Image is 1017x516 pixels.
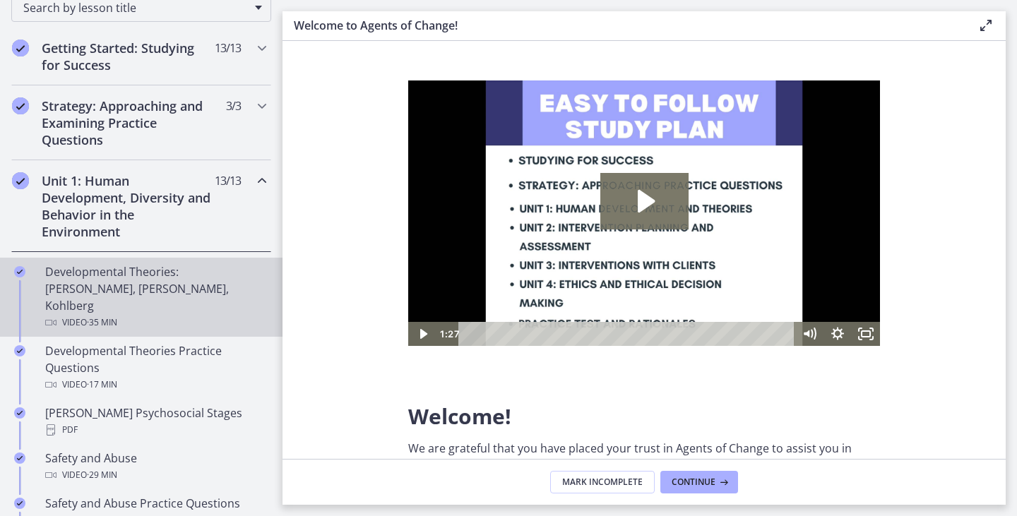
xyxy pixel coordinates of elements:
div: Developmental Theories: [PERSON_NAME], [PERSON_NAME], Kohlberg [45,263,266,331]
i: Completed [14,498,25,509]
button: Fullscreen [444,241,472,265]
span: · 35 min [87,314,117,331]
span: 3 / 3 [226,97,241,114]
div: Developmental Theories Practice Questions [45,342,266,393]
div: Video [45,376,266,393]
div: Safety and Abuse [45,450,266,484]
span: 13 / 13 [215,172,241,189]
p: We are grateful that you have placed your trust in Agents of Change to assist you in preparing fo... [408,440,880,491]
i: Completed [12,40,29,56]
i: Completed [14,452,25,464]
span: · 29 min [87,467,117,484]
h3: Welcome to Agents of Change! [294,17,955,34]
button: Mute [387,241,415,265]
span: Mark Incomplete [562,476,643,488]
span: Continue [672,476,715,488]
i: Completed [12,97,29,114]
i: Completed [14,266,25,277]
i: Completed [14,345,25,356]
button: Mark Incomplete [550,471,655,493]
span: Welcome! [408,402,511,431]
h2: Unit 1: Human Development, Diversity and Behavior in the Environment [42,172,214,240]
span: 13 / 13 [215,40,241,56]
div: Playbar [61,241,380,265]
i: Completed [14,407,25,419]
div: PDF [45,421,266,438]
span: · 17 min [87,376,117,393]
h2: Strategy: Approaching and Examining Practice Questions [42,97,214,148]
i: Completed [12,172,29,189]
h2: Getting Started: Studying for Success [42,40,214,73]
div: Video [45,467,266,484]
div: [PERSON_NAME] Psychosocial Stages [45,404,266,438]
button: Play Video: c1o6hcmjueu5qasqsu00.mp4 [192,92,280,149]
button: Show settings menu [415,241,444,265]
button: Continue [660,471,738,493]
div: Video [45,314,266,331]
